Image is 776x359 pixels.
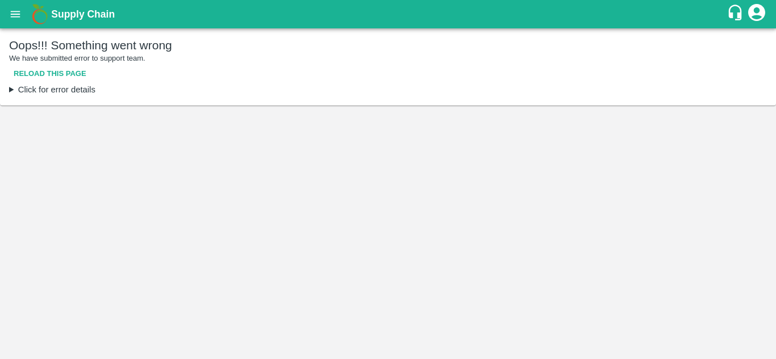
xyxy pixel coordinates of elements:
[9,83,767,96] summary: Click for error details
[727,4,746,24] div: customer-support
[51,9,115,20] b: Supply Chain
[9,64,91,84] button: Reload this page
[746,2,767,26] div: account of current user
[28,3,51,26] img: logo
[2,1,28,27] button: open drawer
[51,6,727,22] a: Supply Chain
[9,83,767,96] details: lo I (dolor://si.ametco.ad/elitsed/9019.d596472e938t53i59792.ut:789:2595309) la E (dolor://ma.ali...
[9,37,767,53] h5: Oops!!! Something went wrong
[9,53,767,64] p: We have submitted error to support team.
